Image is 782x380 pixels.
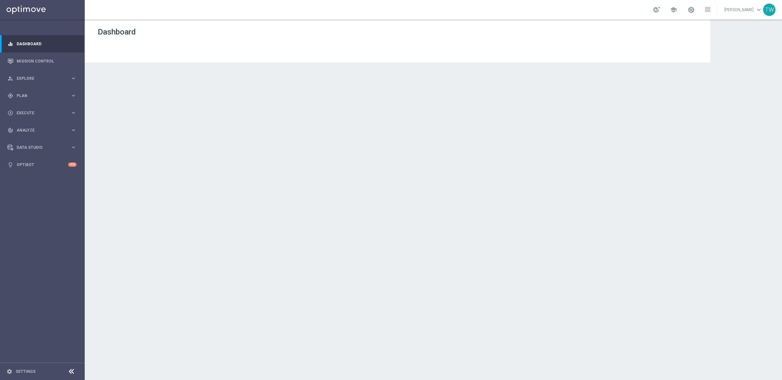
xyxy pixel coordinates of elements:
[7,369,12,374] i: settings
[724,5,763,15] a: [PERSON_NAME]keyboard_arrow_down
[17,52,77,70] a: Mission Control
[7,52,77,70] div: Mission Control
[7,110,13,116] i: play_circle_outline
[7,162,13,168] i: lightbulb
[755,6,762,13] span: keyboard_arrow_down
[7,41,13,47] i: equalizer
[17,156,68,173] a: Optibot
[70,92,77,99] i: keyboard_arrow_right
[7,156,77,173] div: Optibot
[7,59,77,64] button: Mission Control
[7,110,70,116] div: Execute
[17,128,70,132] span: Analyze
[17,146,70,149] span: Data Studio
[7,76,70,81] div: Explore
[7,41,77,47] button: equalizer Dashboard
[7,128,77,133] button: track_changes Analyze keyboard_arrow_right
[7,93,77,98] button: gps_fixed Plan keyboard_arrow_right
[7,110,77,116] button: play_circle_outline Execute keyboard_arrow_right
[70,110,77,116] i: keyboard_arrow_right
[7,145,70,150] div: Data Studio
[16,370,36,373] a: Settings
[7,76,77,81] button: person_search Explore keyboard_arrow_right
[70,144,77,150] i: keyboard_arrow_right
[7,127,70,133] div: Analyze
[70,127,77,133] i: keyboard_arrow_right
[7,93,13,99] i: gps_fixed
[7,93,70,99] div: Plan
[17,35,77,52] a: Dashboard
[68,162,77,167] div: +10
[70,75,77,81] i: keyboard_arrow_right
[7,76,13,81] i: person_search
[7,35,77,52] div: Dashboard
[17,77,70,80] span: Explore
[7,127,13,133] i: track_changes
[7,145,77,150] button: Data Studio keyboard_arrow_right
[670,6,677,13] span: school
[7,162,77,167] button: lightbulb Optibot +10
[763,4,775,16] div: TW
[17,94,70,98] span: Plan
[17,111,70,115] span: Execute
